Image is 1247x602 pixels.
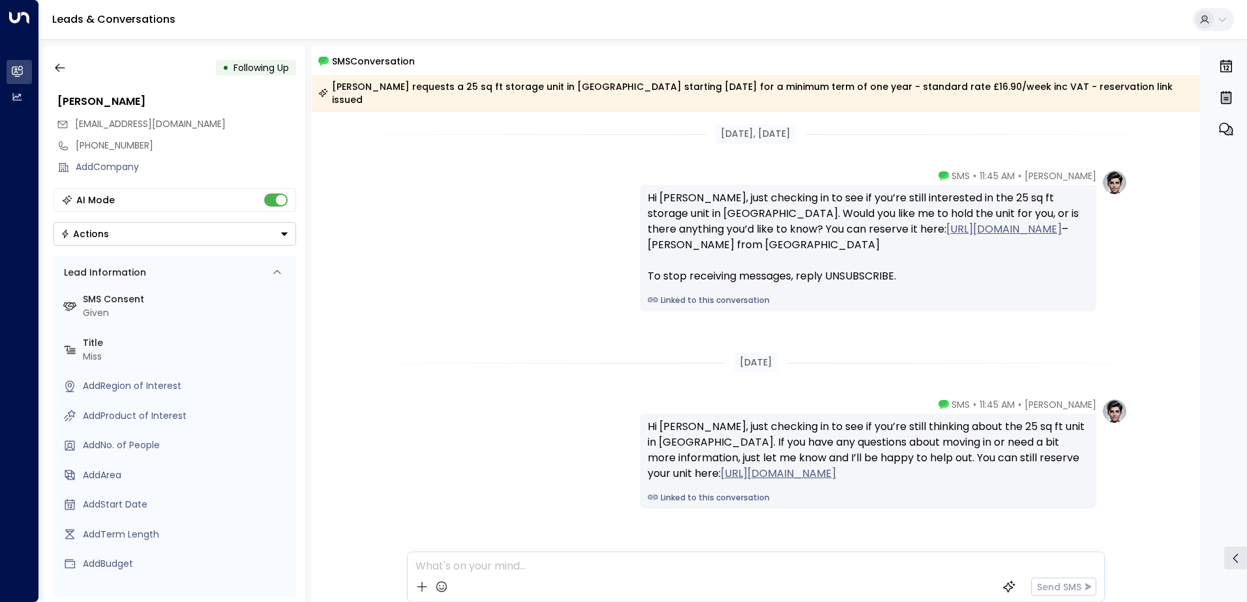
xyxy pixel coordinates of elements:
[83,587,291,601] label: Source
[83,557,291,571] div: AddBudget
[1018,398,1021,411] span: •
[83,293,291,306] label: SMS Consent
[233,61,289,74] span: Following Up
[57,94,296,109] div: [PERSON_NAME]
[83,468,291,482] div: AddArea
[648,419,1089,481] div: Hi [PERSON_NAME], just checking in to see if you’re still thinking about the 25 sq ft unit in [GE...
[980,169,1015,182] span: 11:45 AM
[53,222,296,246] button: Actions
[53,222,296,246] div: Button group with a nested menu
[83,528,291,541] div: AddTerm Length
[83,438,291,452] div: AddNo. of People
[332,53,415,68] span: SMS Conversation
[648,492,1089,504] a: Linked to this conversation
[83,409,291,423] div: AddProduct of Interest
[75,117,226,131] span: libby0411@gmail.com
[715,124,796,143] div: [DATE], [DATE]
[1018,169,1021,182] span: •
[83,350,291,364] div: Miss
[1025,398,1096,411] span: [PERSON_NAME]
[75,117,226,130] span: [EMAIL_ADDRESS][DOMAIN_NAME]
[946,222,1062,237] a: [URL][DOMAIN_NAME]
[83,306,291,320] div: Given
[1102,169,1128,195] img: profile-logo.png
[1025,169,1096,182] span: [PERSON_NAME]
[52,12,175,27] a: Leads & Conversations
[1102,398,1128,424] img: profile-logo.png
[952,398,970,411] span: SMS
[76,193,115,207] div: AI Mode
[61,228,109,240] div: Actions
[59,266,146,279] div: Lead Information
[83,379,291,393] div: AddRegion of Interest
[76,139,296,152] div: [PHONE_NUMBER]
[83,498,291,511] div: AddStart Date
[318,80,1193,106] div: [PERSON_NAME] requests a 25 sq ft storage unit in [GEOGRAPHIC_DATA] starting [DATE] for a minimum...
[734,353,777,372] div: [DATE]
[721,466,836,481] a: [URL][DOMAIN_NAME]
[222,56,229,79] div: •
[952,169,970,182] span: SMS
[76,160,296,174] div: AddCompany
[648,294,1089,306] a: Linked to this conversation
[980,398,1015,411] span: 11:45 AM
[973,398,976,411] span: •
[648,190,1089,284] div: Hi [PERSON_NAME], just checking in to see if you’re still interested in the 25 sq ft storage unit...
[973,169,976,182] span: •
[83,336,291,350] label: Title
